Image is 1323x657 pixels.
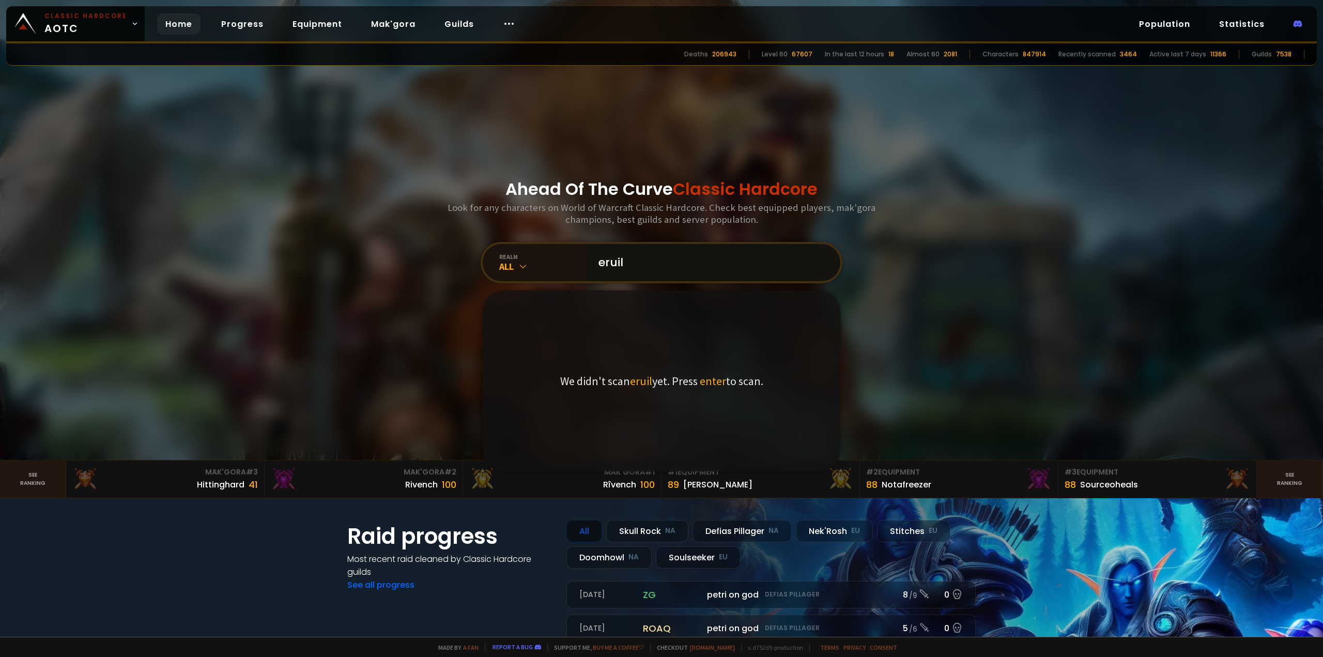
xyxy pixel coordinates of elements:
[6,6,145,41] a: Classic HardcoreAOTC
[1252,50,1272,59] div: Guilds
[640,478,655,492] div: 100
[860,461,1058,498] a: #2Equipment88Notafreezer
[673,177,818,201] span: Classic Hardcore
[693,520,792,542] div: Defias Pillager
[469,467,655,478] div: Mak'Gora
[866,467,878,477] span: # 2
[944,50,957,59] div: 2081
[1065,467,1076,477] span: # 3
[213,13,272,35] a: Progress
[347,520,554,553] h1: Raid progress
[566,581,976,608] a: [DATE]zgpetri on godDefias Pillager8 /90
[44,11,127,21] small: Classic Hardcore
[1131,13,1198,35] a: Population
[72,467,258,478] div: Mak'Gora
[1065,467,1250,478] div: Equipment
[700,374,726,388] span: enter
[284,13,350,35] a: Equipment
[665,526,675,536] small: NA
[493,643,533,651] a: Report a bug
[1058,50,1116,59] div: Recently scanned
[870,644,897,651] a: Consent
[499,253,586,261] div: realm
[712,50,736,59] div: 206943
[444,467,456,477] span: # 2
[547,644,644,651] span: Support me,
[1210,50,1226,59] div: 11366
[271,467,456,478] div: Mak'Gora
[650,644,735,651] span: Checkout
[630,374,652,388] span: eruil
[684,50,708,59] div: Deaths
[606,520,688,542] div: Skull Rock
[463,461,661,498] a: Mak'Gora#1Rîvench100
[1120,50,1137,59] div: 3464
[66,461,265,498] a: Mak'Gora#3Hittinghard41
[265,461,463,498] a: Mak'Gora#2Rivench100
[866,467,1052,478] div: Equipment
[645,467,655,477] span: # 1
[405,478,438,491] div: Rivench
[882,478,931,491] div: Notafreezer
[843,644,866,651] a: Privacy
[1149,50,1206,59] div: Active last 7 days
[157,13,201,35] a: Home
[432,644,479,651] span: Made by
[661,461,860,498] a: #1Equipment89[PERSON_NAME]
[656,546,741,569] div: Soulseeker
[762,50,788,59] div: Level 60
[668,467,678,477] span: # 1
[363,13,424,35] a: Mak'gora
[1276,50,1291,59] div: 7538
[906,50,940,59] div: Almost 60
[741,644,803,651] span: v. d752d5 - production
[566,520,602,542] div: All
[197,478,244,491] div: Hittinghard
[566,615,976,642] a: [DATE]roaqpetri on godDefias Pillager5 /60
[1058,461,1257,498] a: #3Equipment88Sourceoheals
[592,244,828,281] input: Search a character...
[825,50,884,59] div: In the last 12 hours
[347,553,554,578] h4: Most recent raid cleaned by Classic Hardcore guilds
[1257,461,1323,498] a: Seeranking
[249,478,258,492] div: 41
[683,478,752,491] div: [PERSON_NAME]
[566,546,652,569] div: Doomhowl
[347,579,414,591] a: See all progress
[866,478,878,492] div: 88
[690,644,735,651] a: [DOMAIN_NAME]
[463,644,479,651] a: a fan
[796,520,873,542] div: Nek'Rosh
[668,478,679,492] div: 89
[593,644,644,651] a: Buy me a coffee
[560,374,763,388] p: We didn't scan yet. Press to scan.
[668,467,853,478] div: Equipment
[44,11,127,36] span: AOTC
[443,202,880,225] h3: Look for any characters on World of Warcraft Classic Hardcore. Check best equipped players, mak'g...
[1023,50,1046,59] div: 847914
[820,644,839,651] a: Terms
[929,526,937,536] small: EU
[851,526,860,536] small: EU
[792,50,812,59] div: 67607
[436,13,482,35] a: Guilds
[246,467,258,477] span: # 3
[1211,13,1273,35] a: Statistics
[499,261,586,272] div: All
[982,50,1019,59] div: Characters
[719,552,728,562] small: EU
[888,50,894,59] div: 18
[442,478,456,492] div: 100
[628,552,639,562] small: NA
[768,526,779,536] small: NA
[603,478,636,491] div: Rîvench
[1080,478,1138,491] div: Sourceoheals
[505,177,818,202] h1: Ahead Of The Curve
[877,520,950,542] div: Stitches
[1065,478,1076,492] div: 88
